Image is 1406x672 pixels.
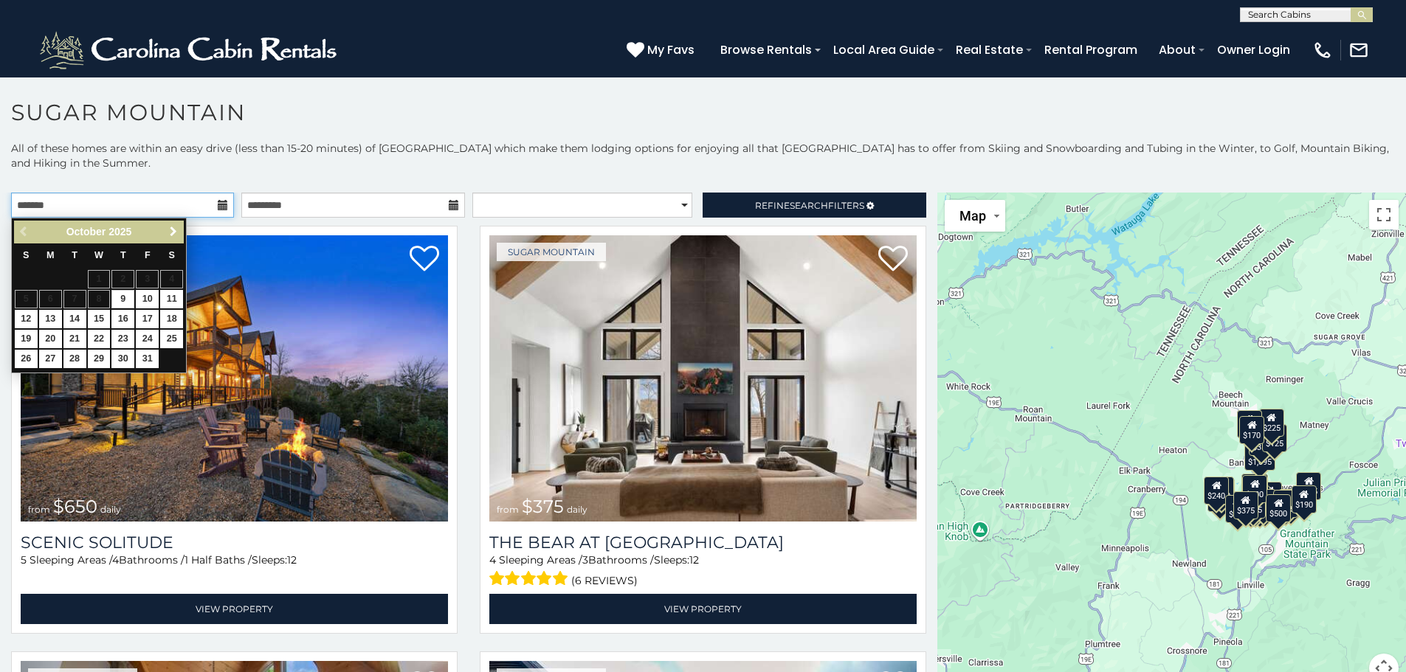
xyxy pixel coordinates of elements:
span: daily [100,504,121,515]
a: Browse Rentals [713,37,819,63]
a: My Favs [627,41,698,60]
span: Thursday [120,250,126,260]
span: (6 reviews) [571,571,638,590]
span: Next [168,226,179,238]
a: 25 [160,330,183,348]
div: $155 [1238,491,1264,519]
div: $195 [1274,490,1299,518]
div: $355 [1207,483,1233,511]
a: View Property [489,594,917,624]
a: Owner Login [1210,37,1298,63]
span: 2025 [108,226,131,238]
a: 18 [160,310,183,328]
span: Wednesday [94,250,103,260]
span: 12 [689,553,699,567]
div: Sleeping Areas / Bathrooms / Sleeps: [489,553,917,590]
a: RefineSearchFilters [703,193,926,218]
a: 31 [136,350,159,368]
a: 17 [136,310,159,328]
a: Rental Program [1037,37,1145,63]
a: The Bear At Sugar Mountain from $375 daily [489,235,917,522]
div: $350 [1248,492,1273,520]
img: White-1-2.png [37,28,343,72]
span: Tuesday [72,250,77,260]
div: $240 [1205,476,1230,504]
img: The Bear At Sugar Mountain [489,235,917,522]
span: My Favs [647,41,695,59]
a: 13 [39,310,62,328]
span: 3 [582,553,588,567]
a: Add to favorites [878,244,908,275]
a: Add to favorites [410,244,439,275]
span: Monday [46,250,55,260]
span: October [66,226,106,238]
span: 5 [21,553,27,567]
span: 4 [112,553,119,567]
span: Search [790,200,828,211]
a: 22 [88,330,111,348]
a: 29 [88,350,111,368]
a: Scenic Solitude [21,533,448,553]
span: $650 [53,496,97,517]
a: View Property [21,594,448,624]
div: $190 [1242,474,1267,502]
span: Friday [145,250,151,260]
img: Scenic Solitude [21,235,448,522]
a: Local Area Guide [826,37,942,63]
a: 19 [15,330,38,348]
h3: The Bear At Sugar Mountain [489,533,917,553]
a: 21 [63,330,86,348]
a: 20 [39,330,62,348]
a: 15 [88,310,111,328]
a: 27 [39,350,62,368]
a: The Bear At [GEOGRAPHIC_DATA] [489,533,917,553]
div: $170 [1240,415,1265,443]
div: $375 [1233,491,1258,519]
a: 26 [15,350,38,368]
span: Refine Filters [755,200,864,211]
a: 30 [111,350,134,368]
div: $240 [1237,410,1262,438]
a: 16 [111,310,134,328]
div: $650 [1225,494,1250,522]
span: from [497,504,519,515]
a: Scenic Solitude from $650 daily [21,235,448,522]
a: 14 [63,310,86,328]
a: Real Estate [948,37,1030,63]
a: 11 [160,290,183,308]
div: $350 [1250,427,1275,455]
a: 24 [136,330,159,348]
div: $1,095 [1245,443,1276,471]
span: 1 Half Baths / [185,553,252,567]
div: $500 [1267,494,1292,522]
div: $200 [1258,482,1283,510]
span: Sunday [23,250,29,260]
button: Change map style [945,200,1005,232]
span: Saturday [169,250,175,260]
a: 10 [136,290,159,308]
a: 28 [63,350,86,368]
span: from [28,504,50,515]
div: Sleeping Areas / Bathrooms / Sleeps: [21,553,448,590]
span: 4 [489,553,496,567]
div: $155 [1297,472,1322,500]
div: $190 [1292,485,1317,513]
a: 23 [111,330,134,348]
span: daily [567,504,587,515]
div: $125 [1263,424,1288,452]
div: $300 [1243,474,1268,502]
a: About [1151,37,1203,63]
span: 12 [287,553,297,567]
a: Sugar Mountain [497,243,606,261]
img: mail-regular-white.png [1348,40,1369,60]
a: Next [164,223,182,241]
span: $375 [522,496,564,517]
img: phone-regular-white.png [1312,40,1333,60]
button: Toggle fullscreen view [1369,200,1399,229]
div: $225 [1259,409,1284,437]
a: 9 [111,290,134,308]
span: Map [959,208,986,224]
a: 12 [15,310,38,328]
